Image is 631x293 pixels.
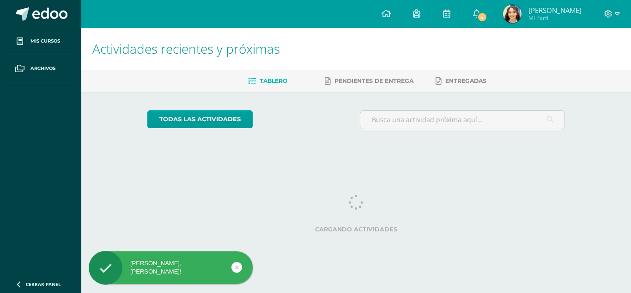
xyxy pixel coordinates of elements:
a: todas las Actividades [147,110,253,128]
input: Busca una actividad próxima aquí... [360,111,565,129]
span: Actividades recientes y próximas [92,40,280,57]
span: Pendientes de entrega [334,77,413,84]
div: [PERSON_NAME], [PERSON_NAME]! [89,259,253,276]
span: Cerrar panel [26,281,61,287]
span: 4 [477,12,487,22]
label: Cargando actividades [147,226,565,233]
span: [PERSON_NAME] [528,6,582,15]
span: Mi Perfil [528,14,582,22]
span: Archivos [30,65,55,72]
a: Entregadas [436,74,486,88]
a: Pendientes de entrega [325,74,413,88]
img: 43acec12cbb57897681646054d7425d4.png [503,5,522,23]
span: Mis cursos [30,37,60,45]
span: Tablero [260,77,287,84]
a: Archivos [7,55,74,82]
span: Entregadas [445,77,486,84]
a: Tablero [248,74,287,88]
a: Mis cursos [7,28,74,55]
